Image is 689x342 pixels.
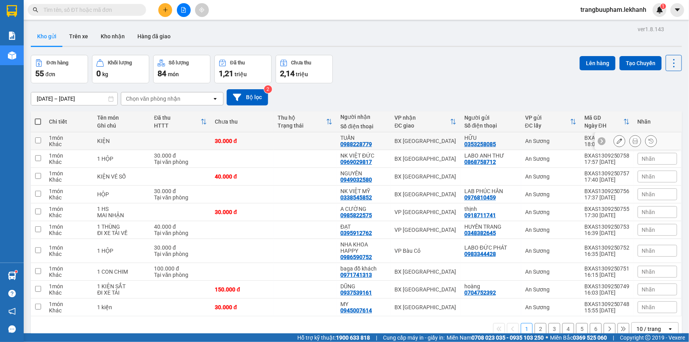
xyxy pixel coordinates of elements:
div: 0988228779 [340,141,372,147]
div: 1 món [49,224,89,230]
div: 0949032580 [340,177,372,183]
div: KIỆN [97,138,146,144]
div: 30.000 đ [154,152,207,159]
div: NHA KHOA HAPPY [340,241,387,254]
strong: 0708 023 035 - 0935 103 250 [471,334,544,341]
strong: 0369 525 060 [573,334,607,341]
span: search [33,7,38,13]
button: Bộ lọc [227,89,268,105]
div: BXAS1309250756 [584,188,630,194]
span: 1,21 [219,69,233,78]
input: Tìm tên, số ĐT hoặc mã đơn [43,6,137,14]
img: warehouse-icon [8,51,16,60]
div: 1 HỘP [97,156,146,162]
button: caret-down [670,3,684,17]
div: An Sương [7,7,70,16]
div: ĐI XE TẢI VỀ [97,230,146,236]
span: triệu [296,71,308,77]
div: 1 THÙNG [97,224,146,230]
span: Nhận: [75,8,94,16]
div: 1 món [49,152,89,159]
div: BX [GEOGRAPHIC_DATA] [395,173,456,180]
span: Nhãn [642,156,655,162]
div: BX [GEOGRAPHIC_DATA] [395,269,456,275]
div: ĐI XE TẢI [97,289,146,296]
div: 30.000 [74,51,156,62]
div: BX [GEOGRAPHIC_DATA] [395,156,456,162]
div: thịnh [464,206,517,212]
div: 16:15 [DATE] [584,272,630,278]
div: Ngày ĐH [584,122,623,129]
div: Chi tiết [49,118,89,125]
div: 0868758712 [464,159,496,165]
div: Số lượng [169,60,189,66]
img: logo-vxr [7,5,17,17]
div: 1 HS [97,206,146,212]
div: NK VIỆT ĐỨC [340,152,387,159]
sup: 2 [264,85,272,93]
span: notification [8,308,16,315]
span: ⚪️ [546,336,548,339]
div: 30.000 đ [215,138,270,144]
th: Toggle SortBy [391,111,460,132]
div: BXAS1309250751 [584,265,630,272]
span: file-add [181,7,186,13]
div: VP nhận [395,115,450,121]
div: An Sương [525,304,576,310]
div: HỮU [7,16,70,26]
button: Đơn hàng55đơn [31,55,88,83]
span: copyright [645,335,651,340]
th: Toggle SortBy [150,111,211,132]
button: Chưa thu2,14 triệu [276,55,333,83]
div: BXAS1309250759 [584,135,630,141]
div: TUẤN [340,135,387,141]
div: BXAS1309250752 [584,244,630,251]
div: 1 món [49,244,89,251]
div: HUYÊN TRANG [464,224,517,230]
div: Đã thu [230,60,245,66]
div: NK VIỆT MỸ [340,188,387,194]
div: 17:30 [DATE] [584,212,630,218]
div: ĐC lấy [525,122,570,129]
div: LABO ANH THƯ [464,152,517,159]
div: VP [GEOGRAPHIC_DATA] [395,209,456,215]
div: HTTT [154,122,201,129]
div: An Sương [525,209,576,215]
div: 1 món [49,265,89,272]
div: MAI NHẬN [97,212,146,218]
div: 1 món [49,301,89,307]
div: Khác [49,194,89,201]
div: Trạng thái [278,122,326,129]
span: Nhãn [642,209,655,215]
span: message [8,325,16,333]
div: 18:08 [DATE] [584,141,630,147]
div: Khác [49,272,89,278]
button: Đã thu1,21 triệu [214,55,272,83]
span: Miền Nam [447,333,544,342]
div: Mã GD [584,115,623,121]
span: Nhãn [642,304,655,310]
div: An Sương [525,286,576,293]
span: Gửi: [7,8,19,16]
div: An Sương [525,138,576,144]
div: 30.000 đ [215,304,270,310]
div: VP [GEOGRAPHIC_DATA] [395,227,456,233]
button: Lên hàng [580,56,616,70]
div: 0937539161 [340,289,372,296]
div: BX [GEOGRAPHIC_DATA] [395,191,456,197]
div: LAB PHÚC HÂN [464,188,517,194]
div: VP Bàu Cỏ [395,248,456,254]
div: BXAS1309250753 [584,224,630,230]
div: 0976810459 [464,194,496,201]
span: Nhãn [642,227,655,233]
span: | [613,333,614,342]
div: 0353258085 [7,26,70,37]
span: Nhãn [642,248,655,254]
button: Kho gửi [31,27,63,46]
svg: open [667,326,674,332]
div: HỮU [464,135,517,141]
sup: 1 [661,4,666,9]
div: Số điện thoại [340,123,387,130]
div: 0918711741 [464,212,496,218]
div: 150.000 đ [215,286,270,293]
